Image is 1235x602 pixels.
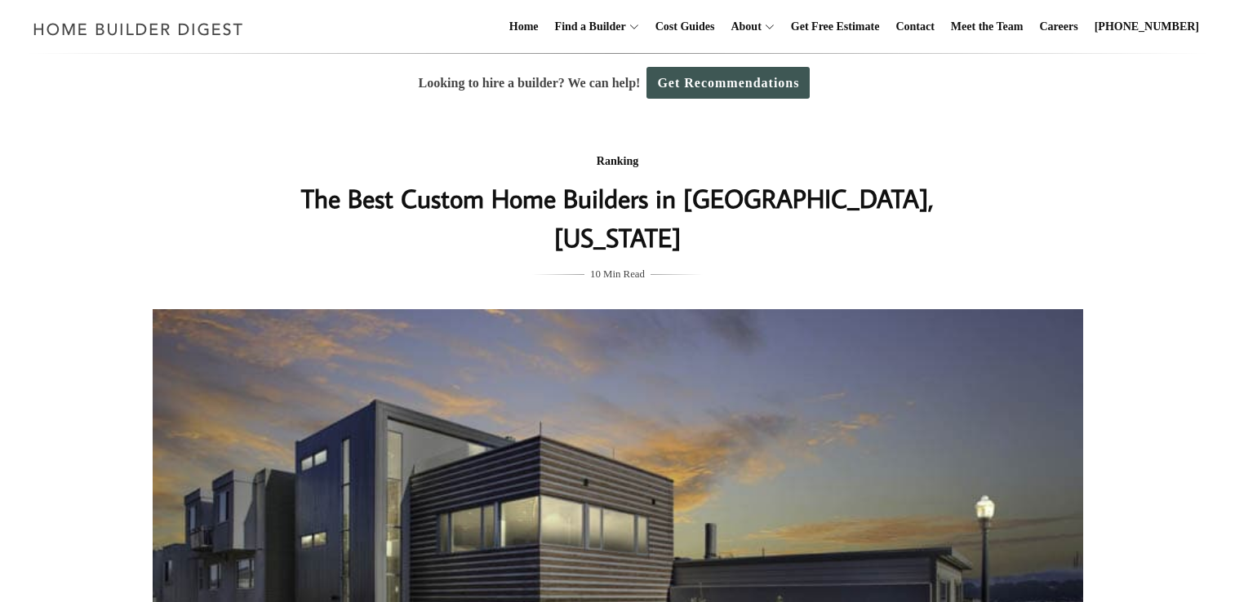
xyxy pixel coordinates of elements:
span: 10 Min Read [590,265,645,283]
a: About [724,1,761,53]
a: Find a Builder [549,1,626,53]
a: Ranking [597,155,638,167]
a: Get Recommendations [646,67,810,99]
a: Cost Guides [649,1,722,53]
a: Get Free Estimate [784,1,886,53]
a: Home [503,1,545,53]
h1: The Best Custom Home Builders in [GEOGRAPHIC_DATA], [US_STATE] [292,179,944,257]
a: Careers [1033,1,1085,53]
a: [PHONE_NUMBER] [1088,1,1206,53]
a: Contact [889,1,940,53]
img: Home Builder Digest [26,13,251,45]
a: Meet the Team [944,1,1030,53]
